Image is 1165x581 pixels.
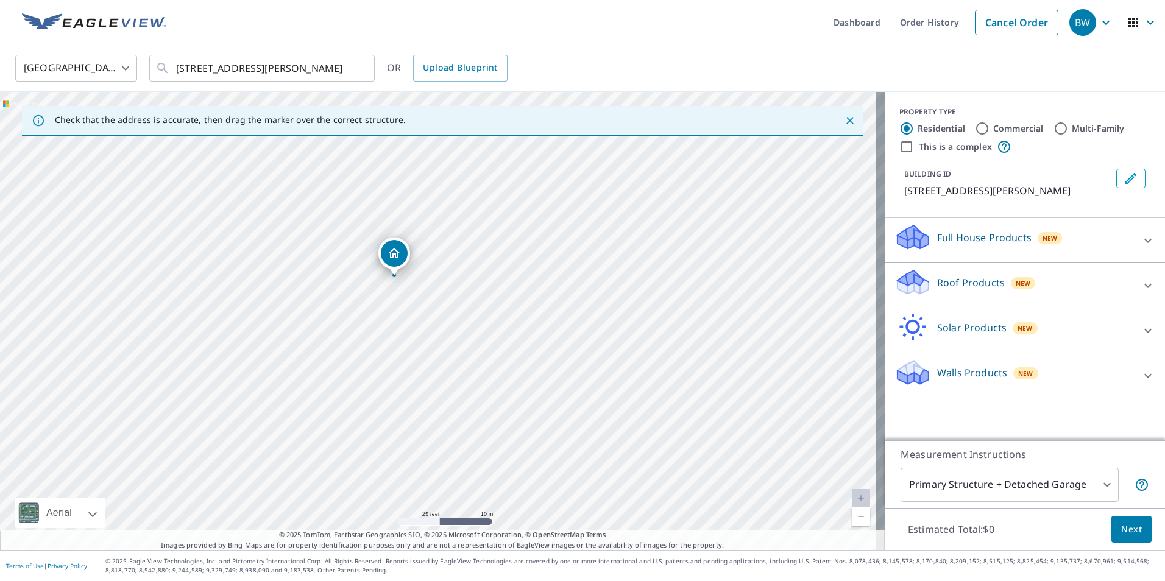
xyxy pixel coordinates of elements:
[1069,9,1096,36] div: BW
[901,468,1119,502] div: Primary Structure + Detached Garage
[55,114,406,125] p: Check that the address is accurate, then drag the marker over the correct structure.
[919,141,992,153] label: This is a complex
[1043,233,1058,243] span: New
[993,122,1044,135] label: Commercial
[533,530,584,539] a: OpenStreetMap
[176,51,350,85] input: Search by address or latitude-longitude
[937,320,1007,335] p: Solar Products
[904,183,1111,198] p: [STREET_ADDRESS][PERSON_NAME]
[6,562,87,569] p: |
[413,55,507,82] a: Upload Blueprint
[43,498,76,528] div: Aerial
[1072,122,1125,135] label: Multi-Family
[279,530,606,540] span: © 2025 TomTom, Earthstar Geographics SIO, © 2025 Microsoft Corporation, ©
[898,516,1004,543] p: Estimated Total: $0
[378,238,410,275] div: Dropped pin, building 1, Residential property, 320 N Crawford St Willows, CA 95988
[894,358,1155,393] div: Walls ProductsNew
[1121,522,1142,537] span: Next
[899,107,1150,118] div: PROPERTY TYPE
[894,268,1155,303] div: Roof ProductsNew
[48,562,87,570] a: Privacy Policy
[937,275,1005,290] p: Roof Products
[1018,368,1033,378] span: New
[937,365,1007,380] p: Walls Products
[423,60,497,76] span: Upload Blueprint
[852,489,870,507] a: Current Level 20, Zoom In Disabled
[852,507,870,526] a: Current Level 20, Zoom Out
[1116,169,1146,188] button: Edit building 1
[22,13,166,32] img: EV Logo
[1016,278,1031,288] span: New
[15,51,137,85] div: [GEOGRAPHIC_DATA]
[894,313,1155,348] div: Solar ProductsNew
[1018,323,1033,333] span: New
[937,230,1032,245] p: Full House Products
[894,223,1155,258] div: Full House ProductsNew
[918,122,965,135] label: Residential
[15,498,105,528] div: Aerial
[1135,477,1149,492] span: Your report will include the primary structure and a detached garage if one exists.
[901,447,1149,462] p: Measurement Instructions
[1111,516,1152,543] button: Next
[6,562,44,570] a: Terms of Use
[105,557,1159,575] p: © 2025 Eagle View Technologies, Inc. and Pictometry International Corp. All Rights Reserved. Repo...
[586,530,606,539] a: Terms
[387,55,508,82] div: OR
[975,10,1058,35] a: Cancel Order
[842,113,858,129] button: Close
[904,169,951,179] p: BUILDING ID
